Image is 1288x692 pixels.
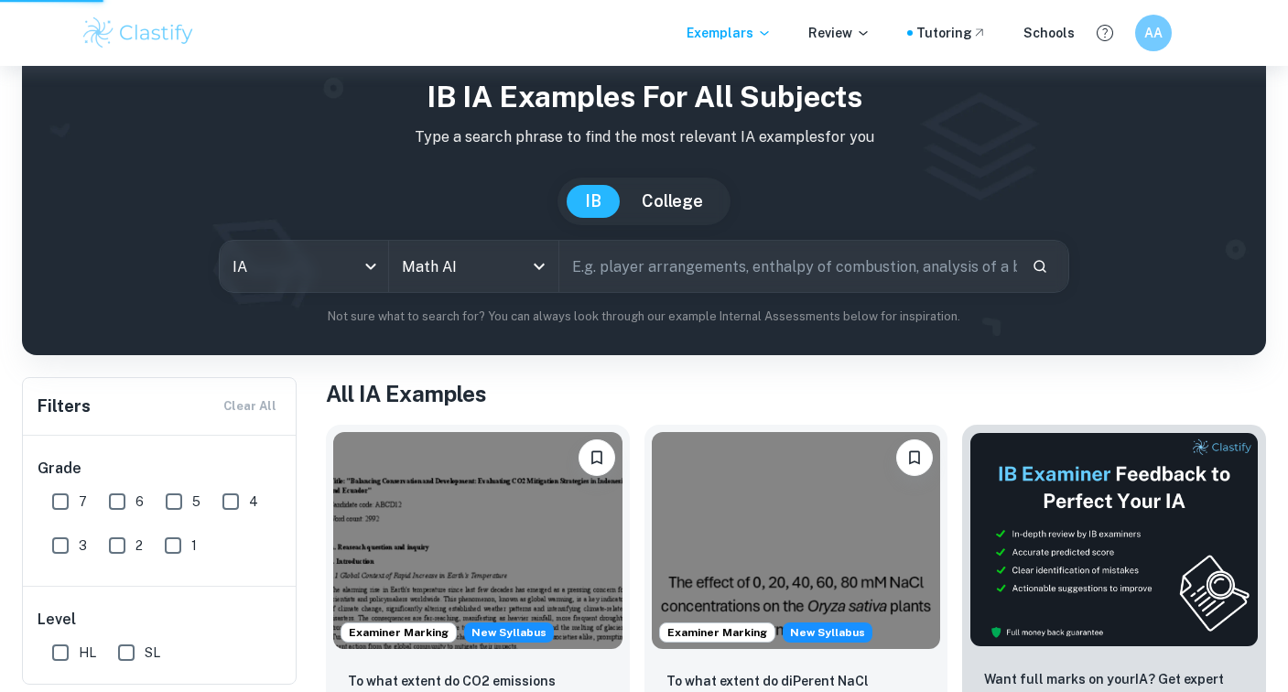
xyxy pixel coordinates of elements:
h6: AA [1142,23,1164,43]
button: College [623,185,721,218]
h6: Grade [38,458,283,480]
h6: Level [38,609,283,631]
h1: All IA Examples [326,377,1266,410]
button: Search [1024,251,1055,282]
a: Tutoring [916,23,987,43]
div: IA [220,241,388,292]
p: Not sure what to search for? You can always look through our example Internal Assessments below f... [37,308,1251,326]
p: Exemplars [687,23,772,43]
span: 4 [249,492,258,512]
img: ESS IA example thumbnail: To what extent do diPerent NaCl concentr [652,432,941,649]
button: Bookmark [579,439,615,476]
input: E.g. player arrangements, enthalpy of combustion, analysis of a big city... [559,241,1017,292]
button: Open [526,254,552,279]
img: Thumbnail [969,432,1259,647]
span: Examiner Marking [660,624,774,641]
span: New Syllabus [783,622,872,643]
span: HL [79,643,96,663]
span: 2 [135,535,143,556]
h6: Filters [38,394,91,419]
span: 7 [79,492,87,512]
span: 3 [79,535,87,556]
span: New Syllabus [464,622,554,643]
span: SL [145,643,160,663]
button: AA [1135,15,1172,51]
img: Clastify logo [81,15,197,51]
span: 1 [191,535,197,556]
span: Examiner Marking [341,624,456,641]
a: Schools [1023,23,1075,43]
p: Review [808,23,871,43]
button: Bookmark [896,439,933,476]
span: 5 [192,492,200,512]
h1: IB IA examples for all subjects [37,75,1251,119]
div: Starting from the May 2026 session, the ESS IA requirements have changed. We created this exempla... [783,622,872,643]
span: 6 [135,492,144,512]
img: ESS IA example thumbnail: To what extent do CO2 emissions contribu [333,432,622,649]
p: Type a search phrase to find the most relevant IA examples for you [37,126,1251,148]
button: Help and Feedback [1089,17,1120,49]
button: IB [567,185,620,218]
div: Starting from the May 2026 session, the ESS IA requirements have changed. We created this exempla... [464,622,554,643]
